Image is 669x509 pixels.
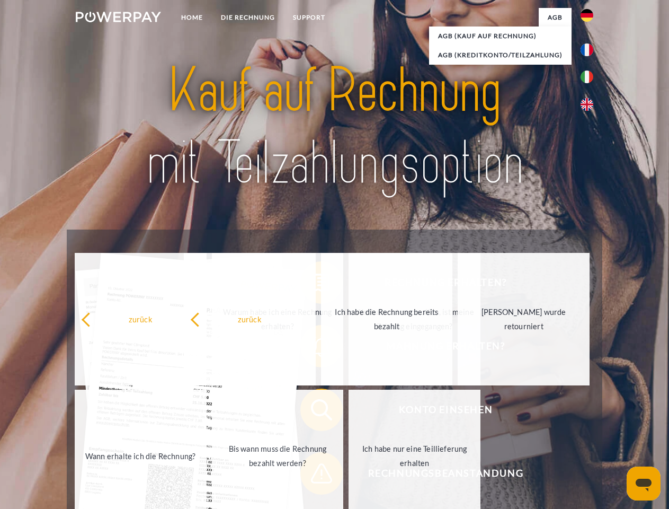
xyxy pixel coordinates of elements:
[327,305,447,334] div: Ich habe die Rechnung bereits bezahlt
[76,12,161,22] img: logo-powerpay-white.svg
[581,98,593,111] img: en
[627,467,661,501] iframe: Schaltfläche zum Öffnen des Messaging-Fensters
[190,312,309,326] div: zurück
[429,46,572,65] a: AGB (Kreditkonto/Teilzahlung)
[581,71,593,83] img: it
[284,8,334,27] a: SUPPORT
[218,442,337,470] div: Bis wann muss die Rechnung bezahlt werden?
[81,312,200,326] div: zurück
[581,43,593,56] img: fr
[581,9,593,22] img: de
[539,8,572,27] a: agb
[355,442,474,470] div: Ich habe nur eine Teillieferung erhalten
[464,305,583,334] div: [PERSON_NAME] wurde retourniert
[429,27,572,46] a: AGB (Kauf auf Rechnung)
[101,51,568,203] img: title-powerpay_de.svg
[81,449,200,463] div: Wann erhalte ich die Rechnung?
[172,8,212,27] a: Home
[212,8,284,27] a: DIE RECHNUNG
